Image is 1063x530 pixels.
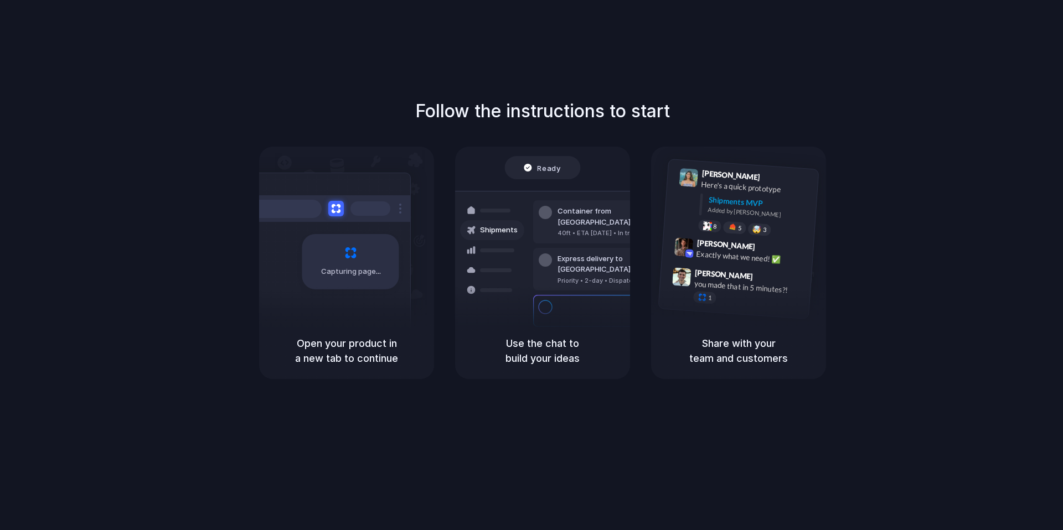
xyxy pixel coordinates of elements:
span: [PERSON_NAME] [701,167,760,183]
span: Shipments [480,225,518,236]
div: Added by [PERSON_NAME] [708,205,809,221]
div: Here's a quick prototype [701,179,812,198]
span: 9:42 AM [758,242,781,255]
span: [PERSON_NAME] [696,237,755,253]
div: 40ft • ETA [DATE] • In transit [558,228,677,238]
div: Container from [GEOGRAPHIC_DATA] [558,206,677,227]
h1: Follow the instructions to start [415,98,670,124]
span: 3 [763,227,767,233]
h5: Open your product in a new tab to continue [272,336,421,366]
span: 9:47 AM [756,272,779,285]
span: Ready [538,162,561,173]
span: 9:41 AM [763,173,786,186]
h5: Use the chat to build your ideas [468,336,617,366]
div: Express delivery to [GEOGRAPHIC_DATA] [558,253,677,275]
span: 8 [713,224,717,230]
div: 🤯 [752,225,762,233]
span: 5 [738,225,742,231]
div: you made that in 5 minutes?! [694,278,804,297]
div: Priority • 2-day • Dispatched [558,276,677,285]
span: [PERSON_NAME] [695,267,754,283]
div: Shipments MVP [708,194,811,212]
div: Exactly what we need! ✅ [696,248,807,267]
span: Capturing page [321,266,383,277]
h5: Share with your team and customers [664,336,813,366]
span: 1 [708,295,712,301]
